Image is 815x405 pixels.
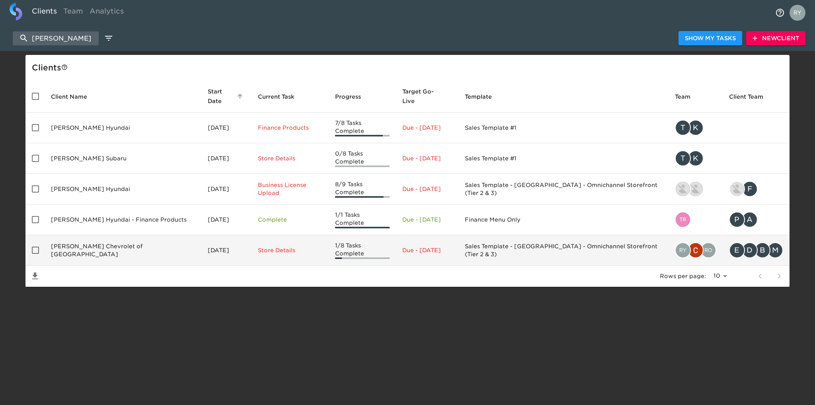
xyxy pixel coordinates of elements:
div: kevin.lo@roadster.com, fcomisso@westherr.com [729,181,783,197]
p: Due - [DATE] [402,124,452,132]
div: ryan.dale@roadster.com, christopher.mccarthy@roadster.com, rohitvarma.addepalli@cdk.com [675,242,716,258]
td: 1/8 Tasks Complete [329,235,396,266]
span: Client Name [51,92,97,101]
div: F [742,181,758,197]
span: Start Date [208,87,245,106]
p: Rows per page: [660,272,706,280]
div: Client s [32,61,786,74]
td: [DATE] [201,143,252,174]
td: Sales Template #1 [458,113,669,143]
div: patrick.adamson@roadster.com, duncan.miller@roadster.com [675,181,716,197]
div: ewagner@westherr.com, dhassett@westherr.com, bhollis@westherr.com, mattea@westherr.com [729,242,783,258]
td: [DATE] [201,174,252,204]
button: edit [102,31,115,45]
td: [DATE] [201,113,252,143]
td: [PERSON_NAME] Hyundai - Finance Products [45,204,201,235]
span: Team [675,92,701,101]
img: patrick.adamson@roadster.com [676,182,690,196]
td: [PERSON_NAME] Hyundai [45,174,201,204]
p: Finance Products [258,124,322,132]
td: Sales Template - [GEOGRAPHIC_DATA] - Omnichannel Storefront (Tier 2 & 3) [458,235,669,266]
div: A [742,212,758,228]
a: Analytics [86,3,127,22]
td: Sales Template #1 [458,143,669,174]
div: B [755,242,770,258]
span: Template [465,92,502,101]
img: christopher.mccarthy@roadster.com [688,243,703,257]
span: Target Go-Live [402,87,452,106]
div: tracy@roadster.com, kevin.dodt@roadster.com [675,150,716,166]
img: duncan.miller@roadster.com [688,182,703,196]
td: 7/8 Tasks Complete [329,113,396,143]
div: tristan.walk@roadster.com [675,212,716,228]
td: [PERSON_NAME] Hyundai [45,113,201,143]
div: D [742,242,758,258]
img: kevin.lo@roadster.com [730,182,744,196]
span: Client Team [729,92,774,101]
td: Sales Template - [GEOGRAPHIC_DATA] - Omnichannel Storefront (Tier 2 & 3) [458,174,669,204]
td: [DATE] [201,235,252,266]
a: Clients [29,3,60,22]
select: rows per page [709,270,730,282]
p: Due - [DATE] [402,216,452,224]
div: T [675,120,691,136]
div: pfarr@westherr.com, azimmerman@westherr.com [729,212,783,228]
p: Store Details [258,154,322,162]
img: Profile [790,5,805,21]
div: E [729,242,745,258]
div: M [767,242,783,258]
td: Finance Menu Only [458,204,669,235]
a: Team [60,3,86,22]
img: rohitvarma.addepalli@cdk.com [701,243,716,257]
td: [PERSON_NAME] Subaru [45,143,201,174]
img: tristan.walk@roadster.com [676,212,690,227]
input: search [13,31,99,45]
img: logo [10,3,22,20]
div: tracy@roadster.com, kevin.dodt@roadster.com [675,120,716,136]
button: NewClient [746,31,805,46]
td: 1/1 Tasks Complete [329,204,396,235]
div: K [688,120,704,136]
span: This is the next Task in this Hub that should be completed [258,92,294,101]
table: enhanced table [25,80,790,287]
p: Due - [DATE] [402,246,452,254]
img: ryan.dale@roadster.com [676,243,690,257]
button: notifications [770,3,790,22]
td: [DATE] [201,204,252,235]
span: New Client [753,33,799,43]
svg: This is a list of all of your clients and clients shared with you [61,64,68,70]
div: P [729,212,745,228]
div: T [675,150,691,166]
td: 0/8 Tasks Complete [329,143,396,174]
td: [PERSON_NAME] Chevrolet of [GEOGRAPHIC_DATA] [45,235,201,266]
p: Business License Upload [258,181,322,197]
button: Save List [25,267,45,286]
p: Due - [DATE] [402,154,452,162]
div: K [688,150,704,166]
span: Show My Tasks [685,33,736,43]
td: 8/9 Tasks Complete [329,174,396,204]
span: Progress [335,92,371,101]
p: Complete [258,216,322,224]
span: Current Task [258,92,305,101]
p: Due - [DATE] [402,185,452,193]
p: Store Details [258,246,322,254]
span: Calculated based on the start date and the duration of all Tasks contained in this Hub. [402,87,442,106]
button: Show My Tasks [679,31,742,46]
